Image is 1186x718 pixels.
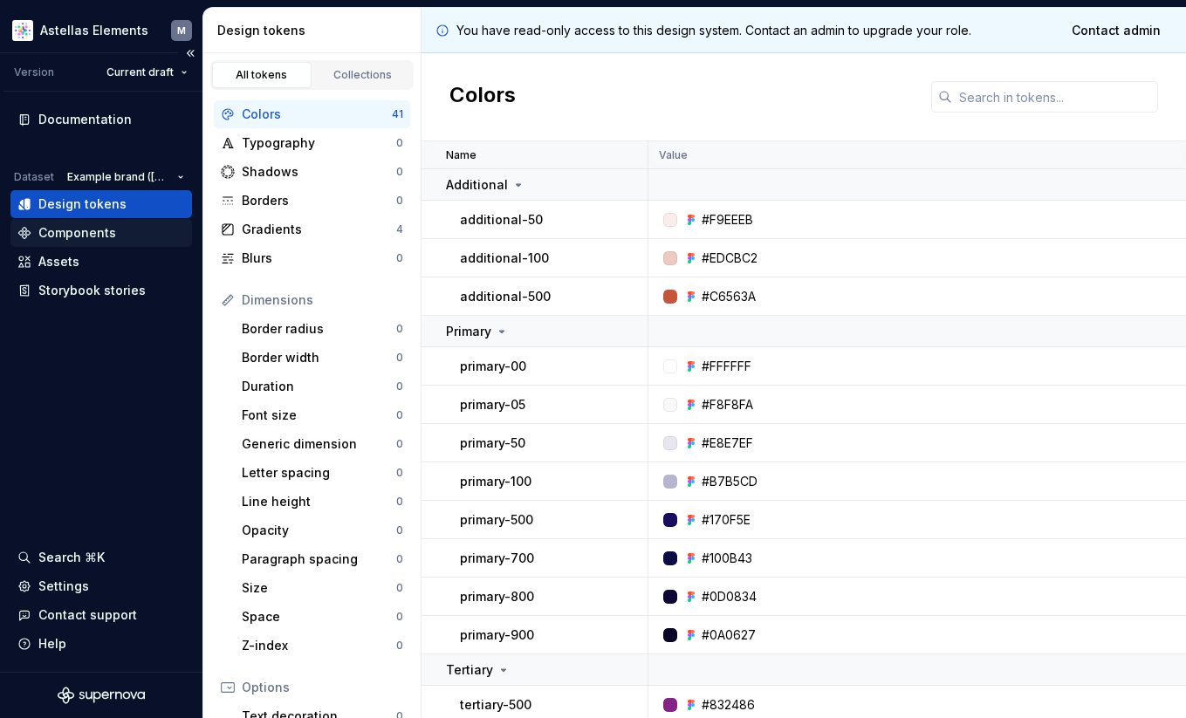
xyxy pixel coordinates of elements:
[702,434,753,452] div: #E8E7EF
[235,516,410,544] a: Opacity0
[446,323,491,340] p: Primary
[446,148,476,162] p: Name
[242,349,396,366] div: Border width
[396,136,403,150] div: 0
[10,601,192,629] button: Contact support
[242,106,392,123] div: Colors
[702,626,756,644] div: #0A0627
[460,396,525,414] p: primary-05
[235,545,410,573] a: Paragraph spacing0
[40,22,148,39] div: Astellas Elements
[38,253,79,270] div: Assets
[10,248,192,276] a: Assets
[14,65,54,79] div: Version
[396,552,403,566] div: 0
[396,351,403,365] div: 0
[10,277,192,304] a: Storybook stories
[235,401,410,429] a: Font size0
[952,81,1158,113] input: Search in tokens...
[242,522,396,539] div: Opacity
[702,288,756,305] div: #C6563A
[396,408,403,422] div: 0
[235,603,410,631] a: Space0
[38,578,89,595] div: Settings
[14,170,54,184] div: Dataset
[242,163,396,181] div: Shadows
[235,488,410,516] a: Line height0
[396,523,403,537] div: 0
[396,222,403,236] div: 4
[242,464,396,482] div: Letter spacing
[1060,15,1172,46] a: Contact admin
[396,380,403,393] div: 0
[10,572,192,600] a: Settings
[702,211,753,229] div: #F9EEEB
[242,550,396,568] div: Paragraph spacing
[242,320,396,338] div: Border radius
[449,81,516,113] h2: Colors
[177,24,186,38] div: M
[702,588,757,605] div: #0D0834
[396,495,403,509] div: 0
[10,544,192,571] button: Search ⌘K
[38,111,132,128] div: Documentation
[214,244,410,272] a: Blurs0
[38,282,146,299] div: Storybook stories
[235,430,410,458] a: Generic dimension0
[460,211,543,229] p: additional-50
[460,358,526,375] p: primary-00
[456,22,971,39] p: You have read-only access to this design system. Contact an admin to upgrade your role.
[659,148,688,162] p: Value
[460,434,525,452] p: primary-50
[10,190,192,218] a: Design tokens
[460,550,534,567] p: primary-700
[99,60,195,85] button: Current draft
[38,195,127,213] div: Design tokens
[67,170,170,184] span: Example brand ([GEOGRAPHIC_DATA])
[460,626,534,644] p: primary-900
[446,176,508,194] p: Additional
[702,473,758,490] div: #B7B5CD
[242,493,396,510] div: Line height
[702,511,751,529] div: #170F5E
[3,11,199,49] button: Astellas ElementsM
[214,100,410,128] a: Colors41
[58,687,145,704] svg: Supernova Logo
[242,221,396,238] div: Gradients
[38,635,66,653] div: Help
[10,219,192,247] a: Components
[242,608,396,626] div: Space
[242,378,396,395] div: Duration
[242,192,396,209] div: Borders
[178,41,202,65] button: Collapse sidebar
[396,194,403,208] div: 0
[235,373,410,400] a: Duration0
[235,344,410,372] a: Border width0
[214,215,410,243] a: Gradients4
[12,20,33,41] img: b2369ad3-f38c-46c1-b2a2-f2452fdbdcd2.png
[702,250,758,267] div: #EDCBC2
[702,396,753,414] div: #F8F8FA
[460,511,533,529] p: primary-500
[702,696,755,714] div: #832486
[38,224,116,242] div: Components
[396,639,403,653] div: 0
[217,22,414,39] div: Design tokens
[460,250,549,267] p: additional-100
[396,437,403,451] div: 0
[460,696,531,714] p: tertiary-500
[218,68,305,82] div: All tokens
[396,610,403,624] div: 0
[396,251,403,265] div: 0
[38,606,137,624] div: Contact support
[235,574,410,602] a: Size0
[242,291,403,309] div: Dimensions
[1072,22,1161,39] span: Contact admin
[702,550,752,567] div: #100B43
[38,549,105,566] div: Search ⌘K
[460,473,531,490] p: primary-100
[396,581,403,595] div: 0
[242,134,396,152] div: Typography
[392,107,403,121] div: 41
